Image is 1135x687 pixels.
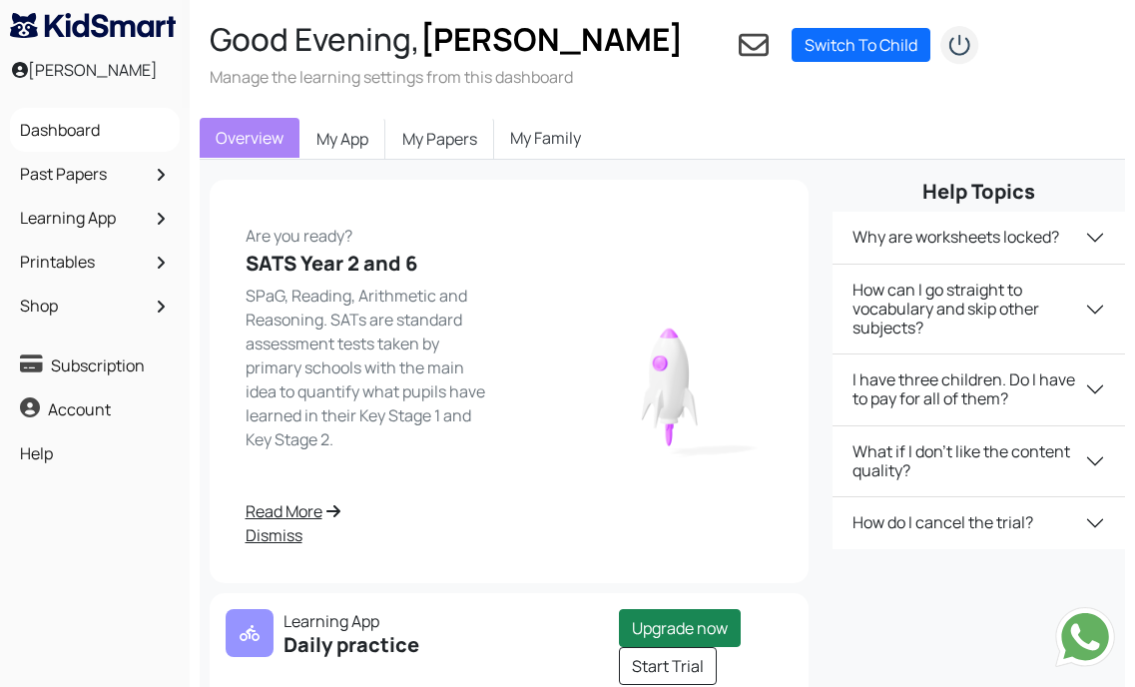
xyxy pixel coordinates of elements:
[246,216,497,248] p: Are you ready?
[833,180,1125,204] h5: Help Topics
[15,392,175,426] a: Account
[792,28,930,62] a: Switch To Child
[299,118,385,160] a: My App
[210,20,683,58] h2: Good Evening,
[619,647,717,685] a: Start Trial
[385,118,494,160] a: My Papers
[210,66,683,88] h3: Manage the learning settings from this dashboard
[939,25,979,65] img: logout2.png
[833,212,1125,264] button: Why are worksheets locked?
[833,426,1125,496] button: What if I don't like the content quality?
[420,17,683,60] span: [PERSON_NAME]
[833,265,1125,354] button: How can I go straight to vocabulary and skip other subjects?
[15,245,175,279] a: Printables
[246,252,497,276] h5: SATS Year 2 and 6
[246,523,497,547] a: Dismiss
[15,436,175,470] a: Help
[246,499,497,523] a: Read More
[15,348,175,382] a: Subscription
[15,201,175,235] a: Learning App
[494,118,597,158] a: My Family
[15,113,175,147] a: Dashboard
[619,609,741,647] a: Upgrade now
[567,302,773,461] img: rocket
[833,497,1125,549] button: How do I cancel the trial?
[200,118,299,158] a: Overview
[226,633,497,657] h5: Daily practice
[226,609,497,633] p: Learning App
[15,289,175,323] a: Shop
[15,157,175,191] a: Past Papers
[246,284,497,451] p: SPaG, Reading, Arithmetic and Reasoning. SATs are standard assessment tests taken by primary scho...
[1055,607,1115,667] img: Send whatsapp message to +442080035976
[10,13,176,38] img: KidSmart logo
[833,354,1125,424] button: I have three children. Do I have to pay for all of them?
